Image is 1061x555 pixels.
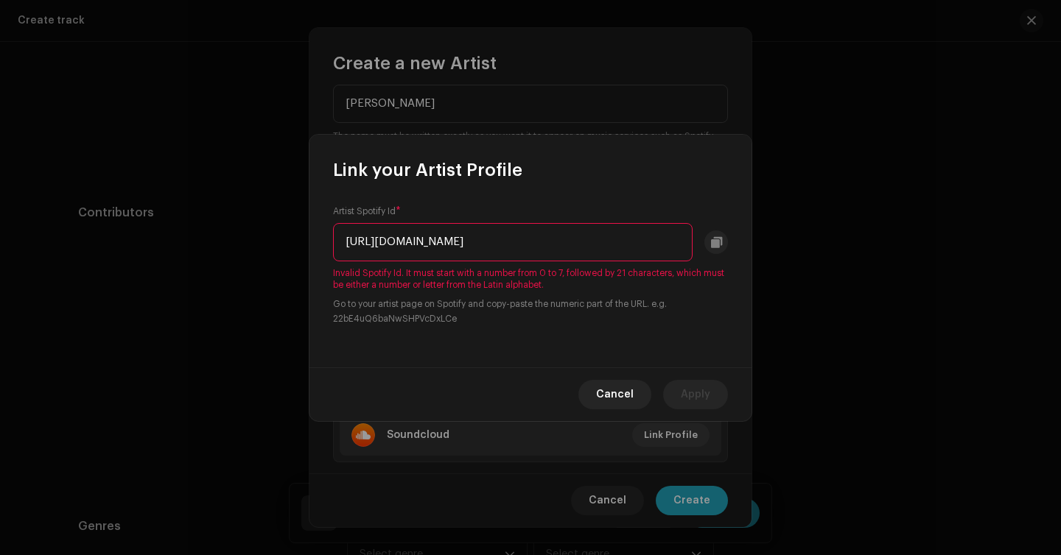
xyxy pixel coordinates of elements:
span: Cancel [596,380,634,409]
label: Artist Spotify Id [333,205,401,217]
span: Link your Artist Profile [333,158,522,182]
input: e.g. 22bE4uQ6baNwSHPVcDxLCe [333,223,693,261]
span: Apply [681,380,710,409]
button: Apply [663,380,728,409]
small: Go to your artist page on Spotify and copy-paste the numeric part of the URL. e.g. 22bE4uQ6baNwSH... [333,297,728,326]
span: Invalid Spotify Id. It must start with a number from 0 to 7, followed by 21 characters, which mus... [333,267,728,291]
button: Cancel [578,380,651,409]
